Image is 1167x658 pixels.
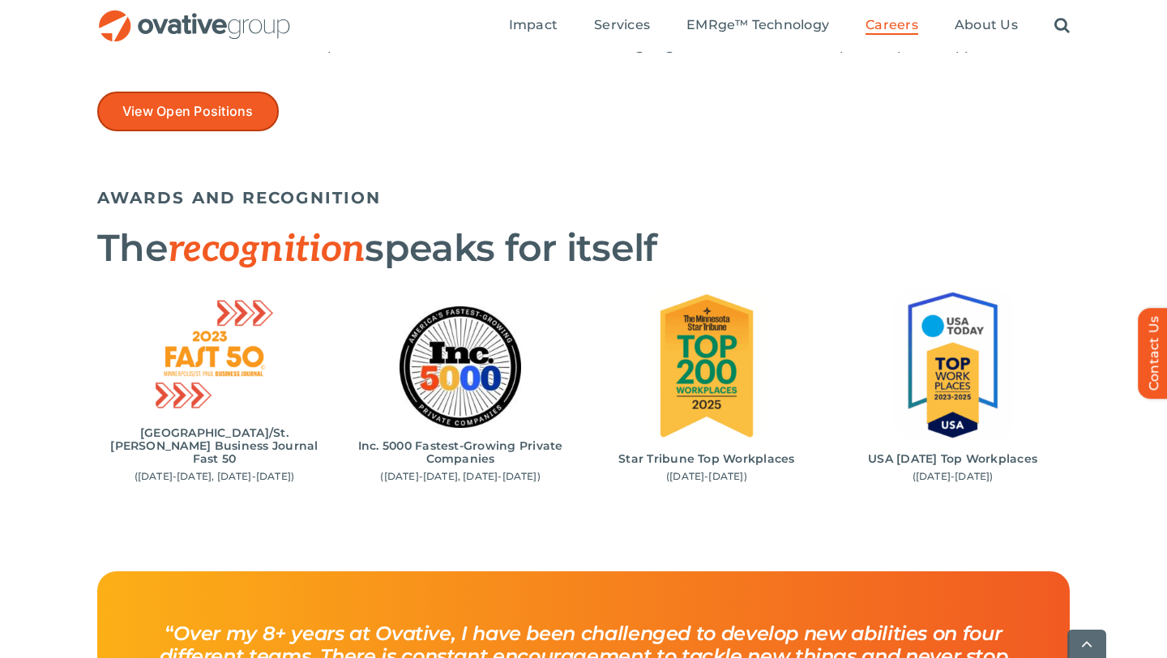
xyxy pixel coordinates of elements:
a: EMRge™ Technology [686,17,829,35]
div: 2 / 4 [344,306,578,483]
h6: Star Tribune Top Workplaces [594,452,820,465]
div: 3 / 4 [590,289,824,484]
a: Careers [866,17,918,35]
h6: USA [DATE] Top Workplaces [840,452,1066,465]
span: Careers [866,17,918,33]
a: About Us [955,17,1018,35]
p: ([DATE]-[DATE]) [840,470,1066,483]
span: Impact [509,17,558,33]
a: Services [594,17,650,35]
h5: AWARDS AND RECOGNITION [97,188,1070,207]
span: About Us [955,17,1018,33]
a: View Open Positions [97,92,279,131]
p: ([DATE]-[DATE], [DATE]-[DATE]) [101,470,327,483]
a: OG_Full_horizontal_RGB [97,8,292,23]
a: Impact [509,17,558,35]
span: recognition [168,227,365,272]
span: View Open Positions [122,104,254,119]
p: ([DATE]-[DATE]) [594,470,820,483]
span: EMRge™ Technology [686,17,829,33]
div: 4 / 4 [836,289,1070,484]
p: ([DATE]-[DATE], [DATE]-[DATE]) [348,470,574,483]
h6: Inc. 5000 Fastest-Growing Private Companies [348,439,574,465]
h2: The speaks for itself [97,228,1070,270]
a: Search [1054,17,1070,35]
div: 1 / 4 [97,293,331,483]
h6: [GEOGRAPHIC_DATA]/St. [PERSON_NAME] Business Journal Fast 50 [101,426,327,465]
span: Services [594,17,650,33]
